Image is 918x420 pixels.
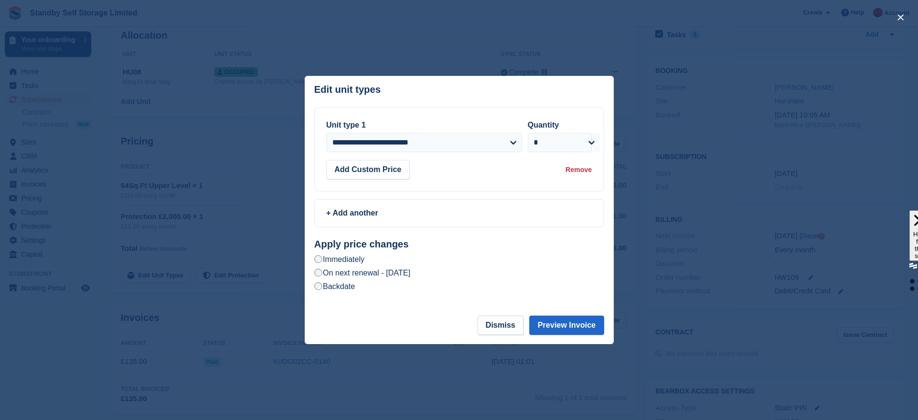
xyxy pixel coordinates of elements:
input: Immediately [314,255,322,263]
div: + Add another [326,207,592,219]
label: On next renewal - [DATE] [314,268,410,278]
label: Immediately [314,254,365,264]
button: Add Custom Price [326,160,410,179]
a: + Add another [314,199,604,227]
button: close [893,10,908,25]
button: Preview Invoice [529,316,604,335]
p: Edit unit types [314,84,381,95]
button: Dismiss [478,316,523,335]
div: Remove [565,165,592,175]
input: Backdate [314,282,322,290]
label: Backdate [314,281,355,291]
label: Quantity [528,121,559,129]
label: Unit type 1 [326,121,366,129]
input: On next renewal - [DATE] [314,269,322,276]
strong: Apply price changes [314,239,409,249]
